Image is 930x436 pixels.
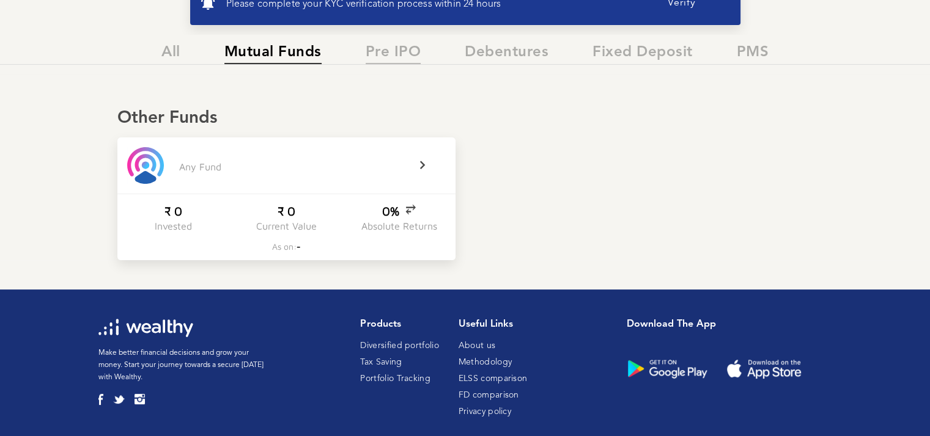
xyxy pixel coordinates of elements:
[98,319,193,337] img: wl-logo-white.svg
[627,319,822,330] h1: Download the app
[360,374,430,383] a: Portfolio Tracking
[459,319,528,330] h1: Useful Links
[592,44,693,64] span: Fixed Deposit
[161,44,180,64] span: All
[224,44,322,64] span: Mutual Funds
[272,241,301,252] div: As on:
[459,341,495,350] a: About us
[459,407,511,416] a: Privacy policy
[278,204,295,218] div: ₹ 0
[256,220,317,231] div: Current Value
[164,204,182,218] div: ₹ 0
[360,341,438,350] a: Diversified portfolio
[361,220,437,231] div: Absolute Returns
[98,347,267,383] p: Make better financial decisions and grow your money. Start your journey towards a secure [DATE] w...
[459,391,519,399] a: FD comparison
[465,44,548,64] span: Debentures
[117,108,813,129] div: Other Funds
[155,220,192,231] div: Invested
[366,44,421,64] span: Pre IPO
[297,241,301,252] span: -
[459,358,512,366] a: Methodology
[382,204,416,218] div: 0%
[459,374,528,383] a: ELSS comparison
[127,147,164,184] img: custom-goal-icon.svg
[179,161,221,172] div: A n y F u n d
[737,44,769,64] span: PMS
[360,358,402,366] a: Tax Saving
[360,319,438,330] h1: Products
